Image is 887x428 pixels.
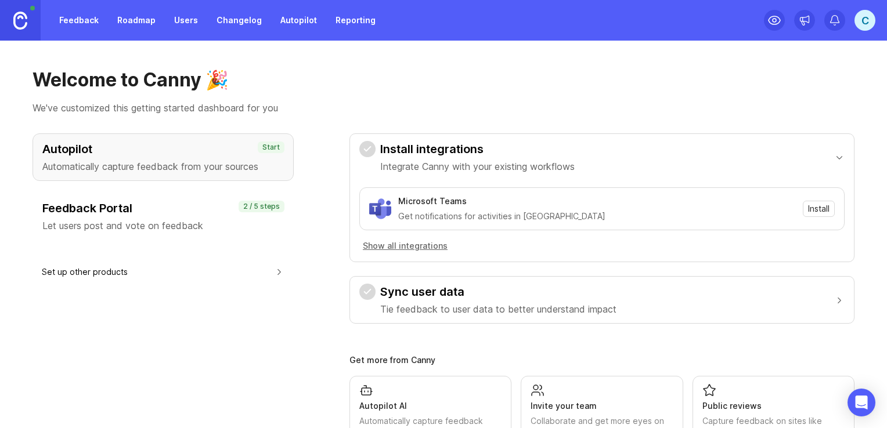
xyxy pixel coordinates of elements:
[369,198,391,220] img: Microsoft Teams
[167,10,205,31] a: Users
[359,240,845,252] a: Show all integrations
[702,400,845,412] div: Public reviews
[380,141,575,157] h3: Install integrations
[110,10,163,31] a: Roadmap
[243,202,280,211] p: 2 / 5 steps
[359,134,845,180] button: Install integrationsIntegrate Canny with your existing workflows
[273,10,324,31] a: Autopilot
[42,141,284,157] h3: Autopilot
[359,400,502,412] div: Autopilot AI
[33,193,294,240] button: Feedback PortalLet users post and vote on feedback2 / 5 steps
[52,10,106,31] a: Feedback
[854,10,875,31] button: C
[42,159,284,173] p: Automatically capture feedback from your sources
[329,10,383,31] a: Reporting
[380,159,575,173] p: Integrate Canny with your existing workflows
[808,203,830,215] span: Install
[42,219,284,233] p: Let users post and vote on feedback
[33,133,294,181] button: AutopilotAutomatically capture feedback from your sourcesStart
[33,101,854,115] p: We've customized this getting started dashboard for you
[262,143,280,152] p: Start
[359,180,845,262] div: Install integrationsIntegrate Canny with your existing workflows
[398,195,467,208] div: Microsoft Teams
[848,389,875,416] div: Open Intercom Messenger
[42,259,284,285] button: Set up other products
[359,240,451,252] button: Show all integrations
[349,356,854,364] div: Get more from Canny
[380,302,616,316] p: Tie feedback to user data to better understand impact
[380,284,616,300] h3: Sync user data
[13,12,27,30] img: Canny Home
[33,68,854,92] h1: Welcome to Canny 🎉
[531,400,673,412] div: Invite your team
[398,210,796,223] div: Get notifications for activities in [GEOGRAPHIC_DATA]
[359,277,845,323] button: Sync user dataTie feedback to user data to better understand impact
[42,200,284,216] h3: Feedback Portal
[803,201,835,217] button: Install
[210,10,269,31] a: Changelog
